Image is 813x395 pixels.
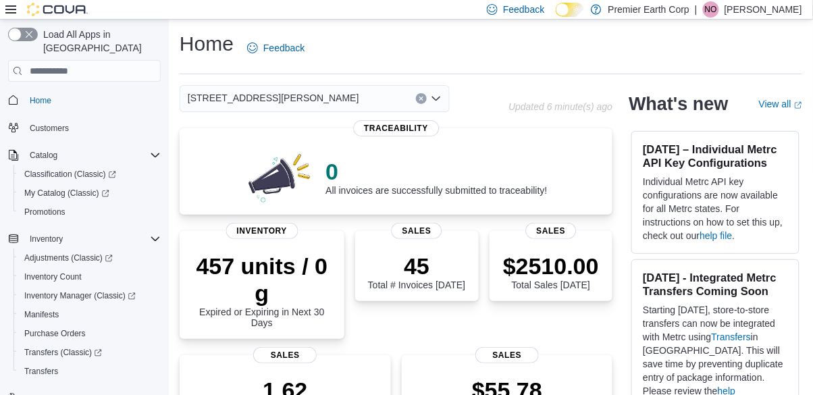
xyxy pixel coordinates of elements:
[24,207,65,217] span: Promotions
[24,231,68,247] button: Inventory
[14,184,166,203] a: My Catalog (Classic)
[556,17,556,18] span: Dark Mode
[14,362,166,381] button: Transfers
[503,253,599,280] p: $2510.00
[24,93,57,109] a: Home
[38,28,161,55] span: Load All Apps in [GEOGRAPHIC_DATA]
[245,150,315,204] img: 0
[19,250,118,266] a: Adjustments (Classic)
[705,1,717,18] span: NO
[30,95,51,106] span: Home
[759,99,802,109] a: View allExternal link
[508,101,612,112] p: Updated 6 minute(s) ago
[190,253,334,307] p: 457 units / 0 g
[392,223,442,239] span: Sales
[263,41,305,55] span: Feedback
[700,230,732,241] a: help file
[190,253,334,328] div: Expired or Expiring in Next 30 Days
[19,363,63,379] a: Transfers
[368,253,465,290] div: Total # Invoices [DATE]
[14,324,166,343] button: Purchase Orders
[242,34,310,61] a: Feedback
[695,1,698,18] p: |
[19,363,161,379] span: Transfers
[14,343,166,362] a: Transfers (Classic)
[19,307,161,323] span: Manifests
[643,142,788,169] h3: [DATE] – Individual Metrc API Key Configurations
[475,347,539,363] span: Sales
[629,93,728,115] h2: What's new
[3,230,166,248] button: Inventory
[19,307,64,323] a: Manifests
[503,3,544,16] span: Feedback
[24,290,136,301] span: Inventory Manager (Classic)
[24,120,74,136] a: Customers
[24,366,58,377] span: Transfers
[24,328,86,339] span: Purchase Orders
[24,188,109,199] span: My Catalog (Classic)
[556,3,584,17] input: Dark Mode
[14,248,166,267] a: Adjustments (Classic)
[3,118,166,138] button: Customers
[3,90,166,109] button: Home
[19,250,161,266] span: Adjustments (Classic)
[19,185,115,201] a: My Catalog (Classic)
[503,253,599,290] div: Total Sales [DATE]
[608,1,690,18] p: Premier Earth Corp
[14,203,166,221] button: Promotions
[19,325,91,342] a: Purchase Orders
[725,1,802,18] p: [PERSON_NAME]
[19,166,161,182] span: Classification (Classic)
[19,269,161,285] span: Inventory Count
[188,90,359,106] span: [STREET_ADDRESS][PERSON_NAME]
[703,1,719,18] div: Nicole Obarka
[24,253,113,263] span: Adjustments (Classic)
[24,347,102,358] span: Transfers (Classic)
[19,166,122,182] a: Classification (Classic)
[24,91,161,108] span: Home
[19,185,161,201] span: My Catalog (Classic)
[794,101,802,109] svg: External link
[30,123,69,134] span: Customers
[24,169,116,180] span: Classification (Classic)
[3,146,166,165] button: Catalog
[14,305,166,324] button: Manifests
[19,288,161,304] span: Inventory Manager (Classic)
[24,120,161,136] span: Customers
[19,269,87,285] a: Inventory Count
[416,93,427,104] button: Clear input
[180,30,234,57] h1: Home
[19,204,161,220] span: Promotions
[643,271,788,298] h3: [DATE] - Integrated Metrc Transfers Coming Soon
[14,165,166,184] a: Classification (Classic)
[24,147,63,163] button: Catalog
[353,120,439,136] span: Traceability
[24,231,161,247] span: Inventory
[19,344,161,361] span: Transfers (Classic)
[325,158,547,196] div: All invoices are successfully submitted to traceability!
[325,158,547,185] p: 0
[14,286,166,305] a: Inventory Manager (Classic)
[30,150,57,161] span: Catalog
[24,309,59,320] span: Manifests
[30,234,63,244] span: Inventory
[19,325,161,342] span: Purchase Orders
[14,267,166,286] button: Inventory Count
[19,344,107,361] a: Transfers (Classic)
[24,147,161,163] span: Catalog
[27,3,88,16] img: Cova
[712,332,752,342] a: Transfers
[253,347,317,363] span: Sales
[643,175,788,242] p: Individual Metrc API key configurations are now available for all Metrc states. For instructions ...
[368,253,465,280] p: 45
[19,204,71,220] a: Promotions
[526,223,577,239] span: Sales
[226,223,298,239] span: Inventory
[19,288,141,304] a: Inventory Manager (Classic)
[24,271,82,282] span: Inventory Count
[431,93,442,104] button: Open list of options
